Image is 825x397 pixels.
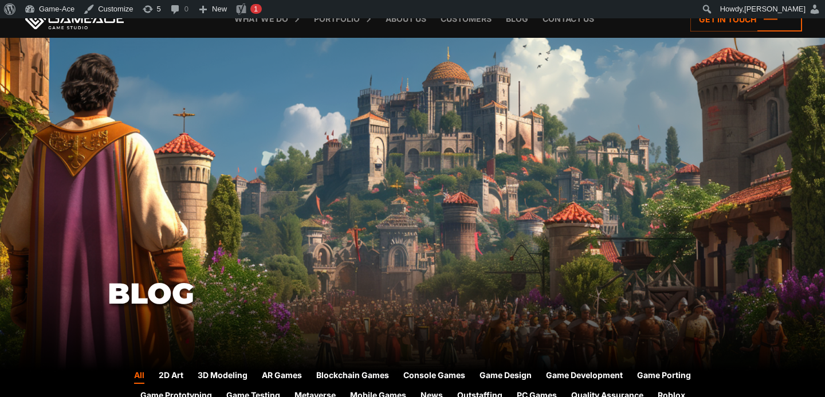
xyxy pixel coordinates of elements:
[254,5,258,13] span: 1
[480,369,532,384] a: Game Design
[744,5,806,13] span: [PERSON_NAME]
[198,369,247,384] a: 3D Modeling
[403,369,465,384] a: Console Games
[134,369,144,384] a: All
[690,7,802,32] a: Get in touch
[637,369,691,384] a: Game Porting
[262,369,302,384] a: AR Games
[316,369,389,384] a: Blockchain Games
[159,369,183,384] a: 2D Art
[546,369,623,384] a: Game Development
[108,278,718,309] h1: Blog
